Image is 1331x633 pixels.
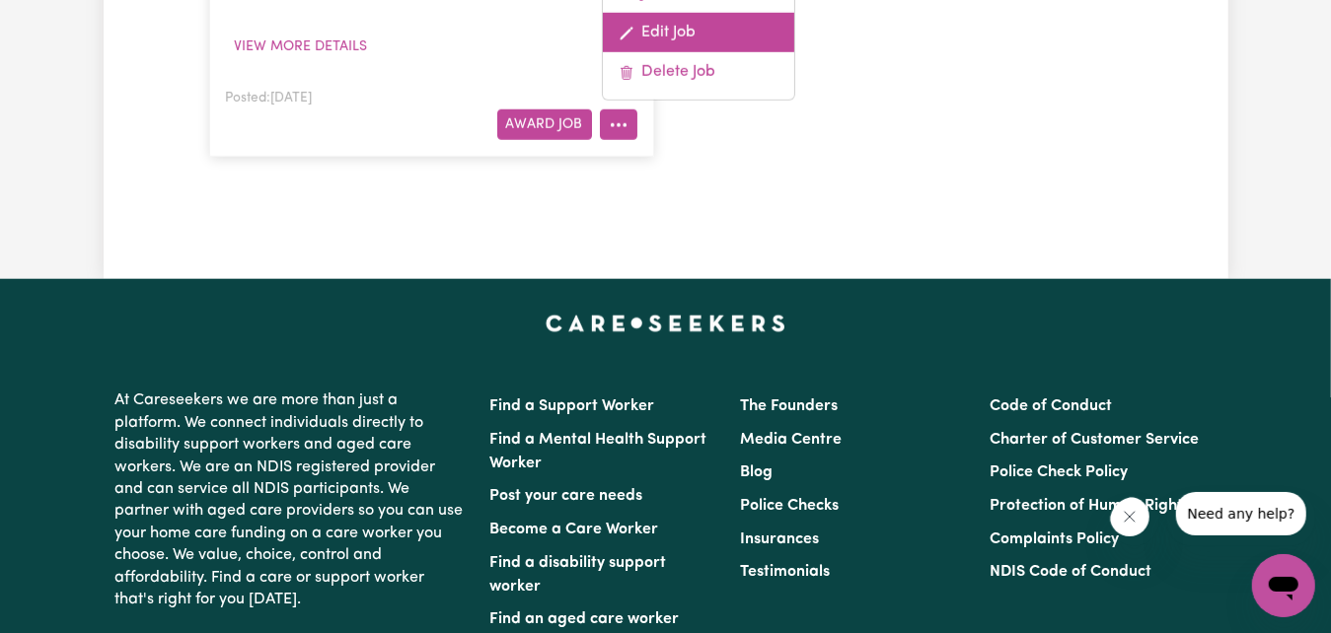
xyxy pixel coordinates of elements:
[990,432,1199,448] a: Charter of Customer Service
[600,109,637,140] button: More options
[1252,554,1315,617] iframe: Button to launch messaging window
[490,555,667,595] a: Find a disability support worker
[1167,492,1315,546] iframe: Message from company
[990,498,1190,514] a: Protection of Human Rights
[497,109,592,140] button: Award Job
[740,432,842,448] a: Media Centre
[990,531,1119,547] a: Complaints Policy
[740,398,838,414] a: The Founders
[490,522,659,537] a: Become a Care Worker
[990,564,1151,580] a: NDIS Code of Conduct
[115,382,467,618] p: At Careseekers we are more than just a platform. We connect individuals directly to disability su...
[546,315,785,330] a: Careseekers home page
[1110,497,1159,546] iframe: Close message
[490,432,707,471] a: Find a Mental Health Support Worker
[740,464,773,480] a: Blog
[740,564,830,580] a: Testimonials
[226,92,313,105] span: Posted: [DATE]
[490,488,643,504] a: Post your care needs
[226,32,377,62] button: View more details
[490,611,680,627] a: Find an aged care worker
[603,13,794,52] a: Edit Job
[603,52,794,92] a: Delete Job
[990,398,1112,414] a: Code of Conduct
[740,531,819,547] a: Insurances
[490,398,655,414] a: Find a Support Worker
[990,464,1128,480] a: Police Check Policy
[740,498,839,514] a: Police Checks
